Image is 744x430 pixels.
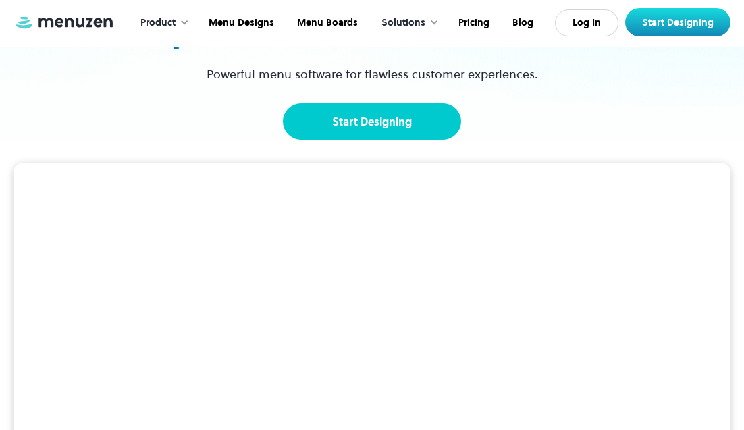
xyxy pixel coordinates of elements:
[190,65,555,83] p: Powerful menu software for flawless customer experiences.
[555,9,618,36] a: Log In
[284,2,368,44] a: Menu Boards
[446,2,500,44] a: Pricing
[283,103,461,140] a: Start Designing
[140,16,176,30] div: Product
[625,8,730,36] a: Start Designing
[500,2,543,44] a: Blog
[368,2,446,44] div: Solutions
[381,16,425,30] div: Solutions
[196,2,284,44] a: Menu Designs
[127,2,196,44] div: Product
